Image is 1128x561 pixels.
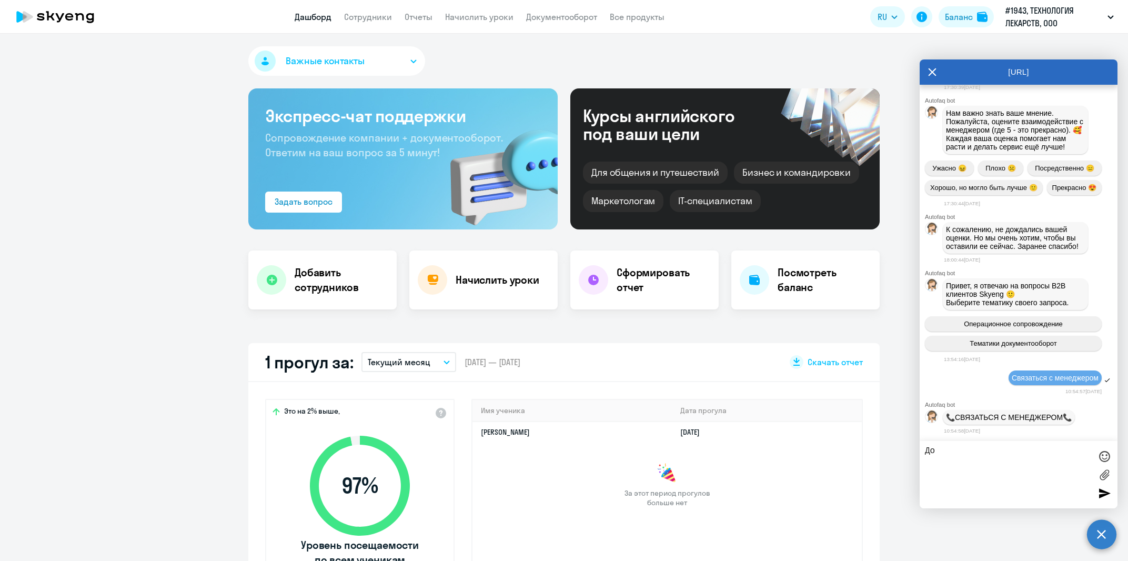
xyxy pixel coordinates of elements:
[945,11,973,23] div: Баланс
[265,131,503,159] span: Сопровождение компании + документооборот. Ответим на ваш вопрос за 5 минут!
[925,410,939,426] img: bot avatar
[964,320,1063,328] span: Операционное сопровождение
[977,12,988,22] img: balance
[1047,180,1102,195] button: Прекрасно 😍
[925,106,939,122] img: bot avatar
[925,223,939,238] img: bot avatar
[970,339,1057,347] span: Тематики документооборот
[808,356,863,368] span: Скачать отчет
[946,109,1085,151] span: Нам важно знать ваше мнение. Пожалуйста, оцените взаимодействие с менеджером (где 5 - это прекрас...
[925,279,939,294] img: bot avatar
[1000,4,1119,29] button: #1943, ТЕХНОЛОГИЯ ЛЕКАРСТВ, ООО
[617,265,710,295] h4: Сформировать отчет
[472,400,672,422] th: Имя ученика
[925,161,974,176] button: Ужасно 😖
[925,402,1117,408] div: Autofaq bot
[878,11,887,23] span: RU
[778,265,871,295] h4: Посмотреть баланс
[944,257,980,263] time: 18:00:44[DATE]
[1052,184,1096,192] span: Прекрасно 😍
[610,12,664,22] a: Все продукты
[1005,4,1103,29] p: #1943, ТЕХНОЛОГИЯ ЛЕКАРСТВ, ООО
[939,6,994,27] button: Балансbalance
[946,282,1069,307] span: Привет, я отвечаю на вопросы B2B клиентов Skyeng 🙂 Выберите тематику своего запроса.
[985,164,1015,172] span: Плохо ☹️
[1096,467,1112,483] label: Лимит 10 файлов
[295,265,388,295] h4: Добавить сотрудников
[925,446,1091,503] textarea: Доб
[734,162,859,184] div: Бизнес и командировки
[583,190,663,212] div: Маркетологам
[978,161,1023,176] button: Плохо ☹️
[405,12,432,22] a: Отчеты
[286,54,365,68] span: Важные контакты
[1012,374,1099,382] span: Связаться с менеджером
[368,356,430,368] p: Текущий месяц
[361,352,456,372] button: Текущий месяц
[445,12,513,22] a: Начислить уроки
[583,162,728,184] div: Для общения и путешествий
[265,352,353,373] h2: 1 прогул за:
[944,356,980,362] time: 13:54:16[DATE]
[295,12,331,22] a: Дашборд
[680,427,708,437] a: [DATE]
[265,192,342,213] button: Задать вопрос
[932,164,966,172] span: Ужасно 😖
[623,488,711,507] span: За этот период прогулов больше нет
[583,107,763,143] div: Курсы английского под ваши цели
[248,46,425,76] button: Важные контакты
[465,356,520,368] span: [DATE] — [DATE]
[925,97,1117,104] div: Autofaq bot
[946,413,1072,422] p: 📞СВЯЗАТЬСЯ С МЕНЕДЖЕРОМ📞
[925,270,1117,276] div: Autofaq bot
[265,105,541,126] h3: Экспресс-чат поддержки
[1028,161,1102,176] button: Посредственно 😑
[925,316,1102,332] button: Операционное сопровождение
[481,427,530,437] a: [PERSON_NAME]
[672,400,862,422] th: Дата прогула
[944,201,980,206] time: 17:30:44[DATE]
[944,428,980,434] time: 10:54:58[DATE]
[284,406,340,419] span: Это на 2% выше,
[670,190,760,212] div: IT-специалистам
[930,184,1038,192] span: Хорошо, но могло быть лучше 🙂
[275,195,333,208] div: Задать вопрос
[925,180,1043,195] button: Хорошо, но могло быть лучше 🙂
[925,336,1102,351] button: Тематики документооборот
[925,214,1117,220] div: Autofaq bot
[299,473,420,498] span: 97 %
[344,12,392,22] a: Сотрудники
[456,273,539,287] h4: Начислить уроки
[526,12,597,22] a: Документооборот
[870,6,905,27] button: RU
[435,111,558,229] img: bg-img
[944,84,980,90] time: 17:30:39[DATE]
[1035,164,1094,172] span: Посредственно 😑
[657,463,678,484] img: congrats
[946,225,1079,251] span: К сожалению, не дождались вашей оценки. Но мы очень хотим, чтобы вы оставили ее сейчас. Заранее с...
[1065,388,1102,394] time: 10:54:57[DATE]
